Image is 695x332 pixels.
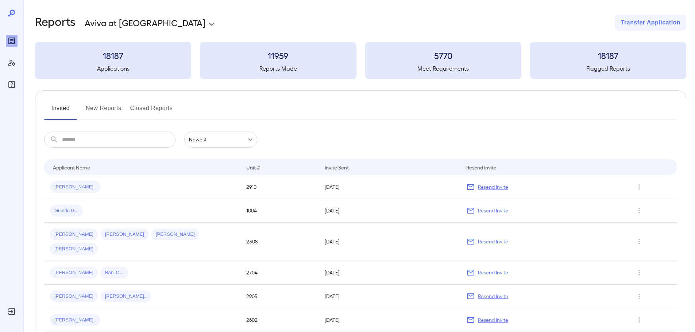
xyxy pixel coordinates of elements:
[633,314,645,326] button: Row Actions
[633,236,645,247] button: Row Actions
[50,293,98,300] span: [PERSON_NAME]
[319,175,460,199] td: [DATE]
[246,163,260,172] div: Unit #
[50,184,100,191] span: [PERSON_NAME]..
[35,15,76,31] h2: Reports
[530,64,686,73] h5: Flagged Reports
[478,207,508,214] p: Resend Invite
[478,269,508,276] p: Resend Invite
[478,183,508,191] p: Resend Invite
[44,102,77,120] button: Invited
[50,317,100,324] span: [PERSON_NAME]..
[478,238,508,245] p: Resend Invite
[50,207,83,214] span: Guierin G...
[240,199,319,223] td: 1004
[50,269,98,276] span: [PERSON_NAME]
[319,285,460,308] td: [DATE]
[35,50,191,61] h3: 18187
[101,293,151,300] span: [PERSON_NAME]..
[615,15,686,31] button: Transfer Application
[240,175,319,199] td: 2910
[6,35,18,47] div: Reports
[365,64,521,73] h5: Meet Requirements
[240,285,319,308] td: 2905
[85,17,205,28] p: Aviva at [GEOGRAPHIC_DATA]
[240,223,319,261] td: 2308
[319,308,460,332] td: [DATE]
[319,261,460,285] td: [DATE]
[478,293,508,300] p: Resend Invite
[240,261,319,285] td: 2704
[365,50,521,61] h3: 5770
[319,223,460,261] td: [DATE]
[478,316,508,324] p: Resend Invite
[319,199,460,223] td: [DATE]
[35,64,191,73] h5: Applications
[530,50,686,61] h3: 18187
[200,64,356,73] h5: Reports Made
[53,163,90,172] div: Applicant Name
[35,42,686,79] summary: 18187Applications11959Reports Made5770Meet Requirements18187Flagged Reports
[200,50,356,61] h3: 11959
[101,269,128,276] span: Bani O...
[6,306,18,317] div: Log Out
[633,181,645,193] button: Row Actions
[633,205,645,216] button: Row Actions
[6,79,18,90] div: FAQ
[101,231,148,238] span: [PERSON_NAME]
[6,57,18,69] div: Manage Users
[633,267,645,278] button: Row Actions
[466,163,497,172] div: Resend Invite
[86,102,121,120] button: New Reports
[130,102,173,120] button: Closed Reports
[325,163,349,172] div: Invite Sent
[633,290,645,302] button: Row Actions
[184,132,257,148] div: Newest
[50,231,98,238] span: [PERSON_NAME]
[50,246,98,253] span: [PERSON_NAME]
[240,308,319,332] td: 2602
[151,231,199,238] span: [PERSON_NAME]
